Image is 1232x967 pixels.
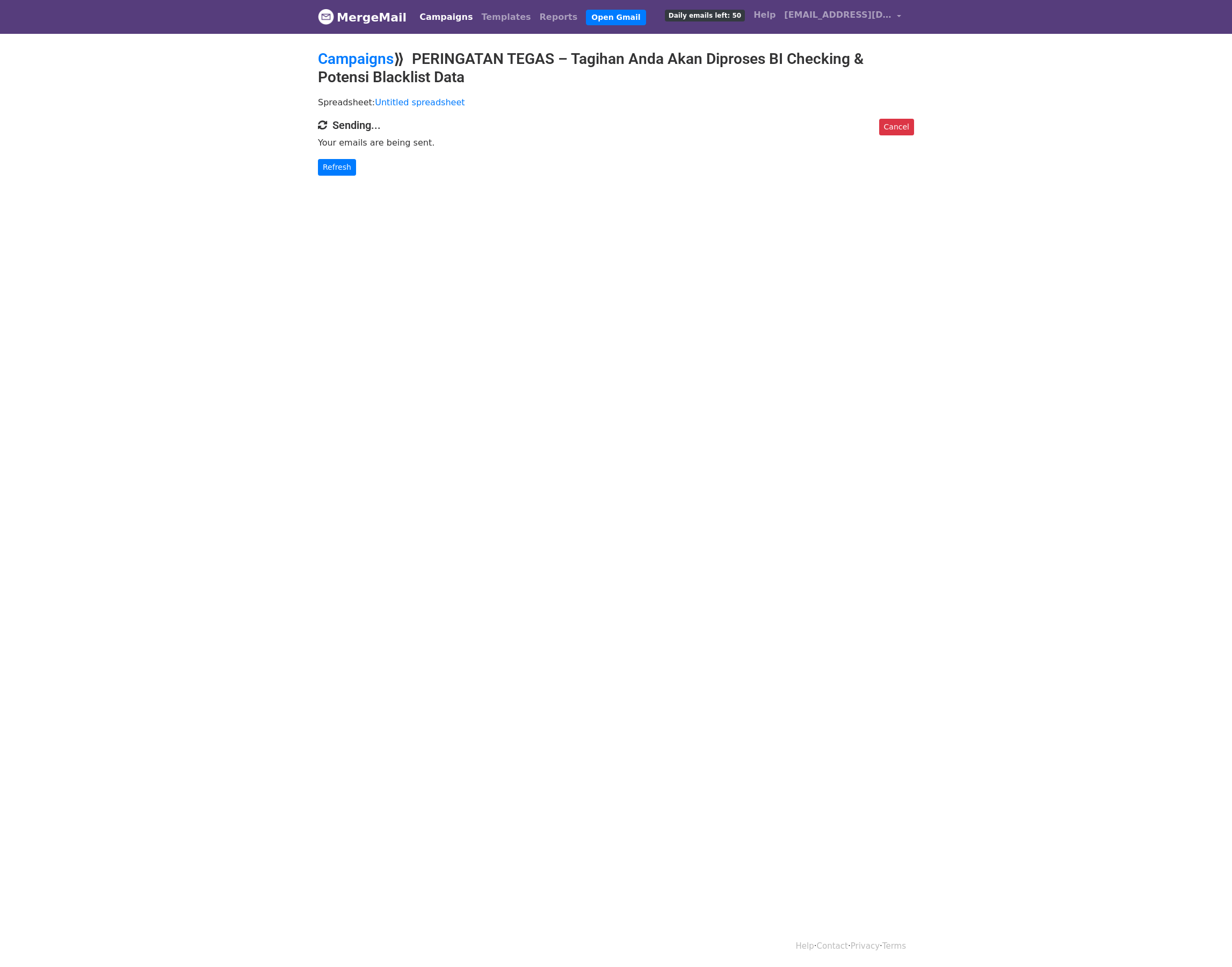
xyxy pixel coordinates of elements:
a: Help [796,941,814,951]
h4: Sending... [318,119,914,132]
span: Daily emails left: 50 [665,10,745,21]
a: Terms [882,941,906,951]
a: Cancel [879,119,914,135]
span: [EMAIL_ADDRESS][DOMAIN_NAME] [784,9,892,21]
a: Contact [817,941,848,951]
p: Spreadsheet: [318,97,914,108]
a: [EMAIL_ADDRESS][DOMAIN_NAME] [780,4,905,30]
a: Templates [477,6,535,28]
a: Daily emails left: 50 [661,4,749,26]
a: Open Gmail [586,10,646,25]
a: Privacy [851,941,880,951]
a: Untitled spreadsheet [375,97,465,107]
a: Reports [535,6,582,28]
img: MergeMail logo [318,9,334,25]
p: Your emails are being sent. [318,137,914,148]
a: Campaigns [415,6,477,28]
a: Campaigns [318,50,394,68]
a: Refresh [318,159,356,176]
h2: ⟫ PERINGATAN TEGAS – Tagihan Anda Akan Diproses BI Checking & Potensi Blacklist Data [318,50,914,86]
a: MergeMail [318,6,407,28]
a: Help [749,4,780,26]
